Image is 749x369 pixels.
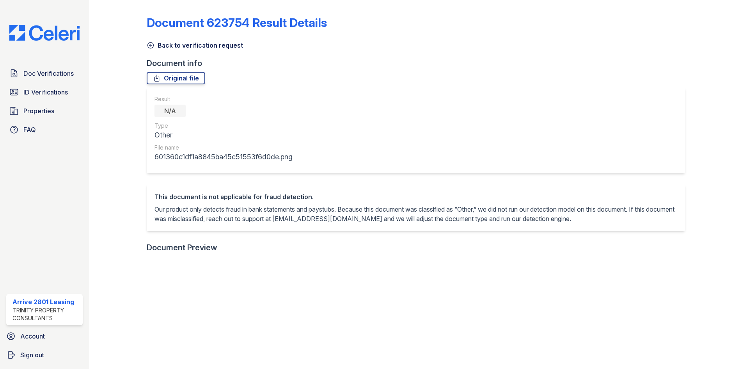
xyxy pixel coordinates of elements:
[154,205,677,223] p: Our product only detects fraud in bank statements and paystubs. Because this document was classif...
[23,87,68,97] span: ID Verifications
[154,130,293,141] div: Other
[147,16,327,30] a: Document 623754 Result Details
[6,103,83,119] a: Properties
[154,95,293,103] div: Result
[20,332,45,341] span: Account
[23,106,54,116] span: Properties
[147,242,217,253] div: Document Preview
[20,350,44,360] span: Sign out
[154,122,293,130] div: Type
[3,25,86,41] img: CE_Logo_Blue-a8612792a0a2168367f1c8372b55b34899dd931a85d93a1a3d3e32e68fde9ad4.png
[147,72,205,84] a: Original file
[6,66,83,81] a: Doc Verifications
[147,58,691,69] div: Document info
[147,41,243,50] a: Back to verification request
[6,122,83,137] a: FAQ
[12,307,80,322] div: Trinity Property Consultants
[154,152,293,162] div: 601360c1df1a8845ba45c51553f6d0de.png
[154,105,186,117] div: N/A
[3,328,86,344] a: Account
[23,69,74,78] span: Doc Verifications
[12,297,80,307] div: Arrive 2801 Leasing
[23,125,36,134] span: FAQ
[154,144,293,152] div: File name
[6,84,83,100] a: ID Verifications
[3,347,86,363] a: Sign out
[154,192,677,201] div: This document is not applicable for fraud detection.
